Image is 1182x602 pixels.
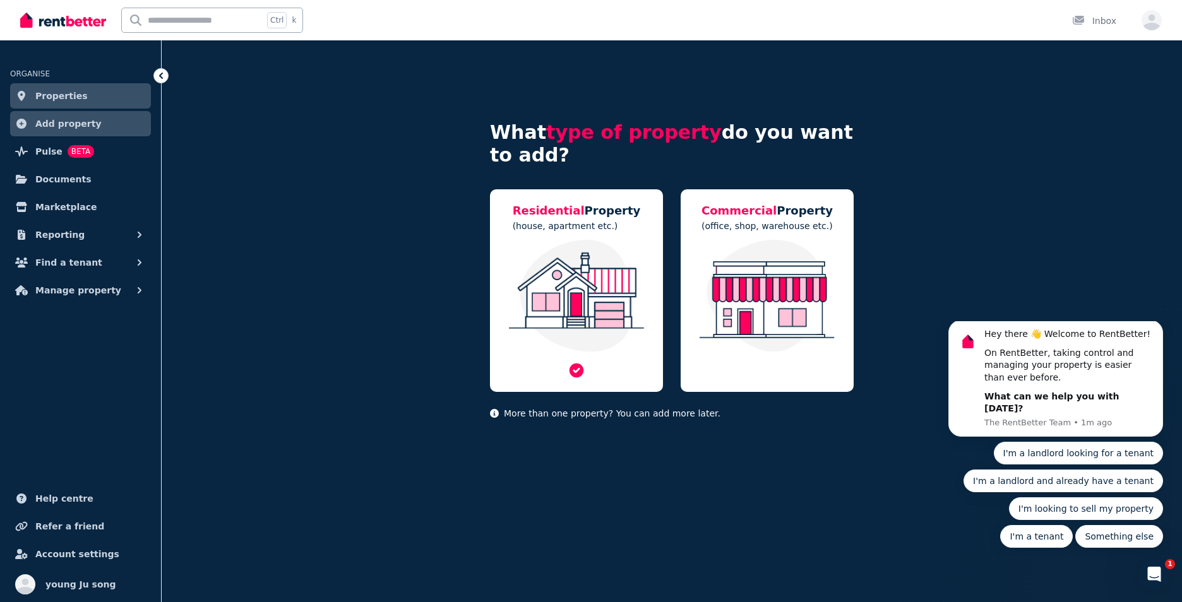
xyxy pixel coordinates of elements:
a: Refer a friend [10,514,151,539]
span: Pulse [35,144,63,159]
button: Quick reply: I'm looking to sell my property [80,176,234,199]
p: More than one property? You can add more later. [490,407,854,420]
p: (house, apartment etc.) [513,220,641,232]
span: Residential [513,204,585,217]
img: Commercial Property [693,240,841,352]
button: Reporting [10,222,151,247]
button: Manage property [10,278,151,303]
span: 1 [1165,559,1175,569]
img: Profile image for The RentBetter Team [28,10,49,30]
button: Quick reply: I'm a landlord and already have a tenant [34,148,234,171]
span: Account settings [35,546,119,562]
button: Quick reply: Something else [146,204,234,227]
a: Help centre [10,486,151,511]
b: What can we help you with [DATE]? [55,70,189,93]
span: BETA [68,145,94,158]
span: Ctrl [267,12,287,28]
p: (office, shop, warehouse etc.) [701,220,833,232]
span: Manage property [35,283,121,298]
div: Message content [55,7,224,94]
h5: Property [701,202,833,220]
iframe: Intercom notifications message [929,321,1182,555]
span: type of property [546,121,722,143]
a: PulseBETA [10,139,151,164]
span: Find a tenant [35,255,102,270]
button: Find a tenant [10,250,151,275]
div: Hey there 👋 Welcome to RentBetter! [55,7,224,20]
a: Marketplace [10,194,151,220]
a: Documents [10,167,151,192]
span: young Ju song [45,577,116,592]
span: Marketplace [35,199,97,215]
a: Add property [10,111,151,136]
span: Reporting [35,227,85,242]
img: Residential Property [503,240,650,352]
span: ORGANISE [10,69,50,78]
span: Help centre [35,491,93,506]
img: RentBetter [20,11,106,30]
div: On RentBetter, taking control and managing your property is easier than ever before. [55,26,224,63]
span: Refer a friend [35,519,104,534]
p: Message from The RentBetter Team, sent 1m ago [55,96,224,107]
h4: What do you want to add? [490,121,854,167]
h5: Property [513,202,641,220]
div: Quick reply options [19,121,234,227]
span: Commercial [701,204,777,217]
span: Documents [35,172,92,187]
span: k [292,15,296,25]
span: Add property [35,116,102,131]
iframe: Intercom live chat [1139,559,1169,589]
button: Quick reply: I'm a tenant [71,204,143,227]
button: Quick reply: I'm a landlord looking for a tenant [64,121,234,143]
div: Inbox [1072,15,1116,27]
a: Account settings [10,541,151,567]
a: Properties [10,83,151,109]
span: Properties [35,88,88,103]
